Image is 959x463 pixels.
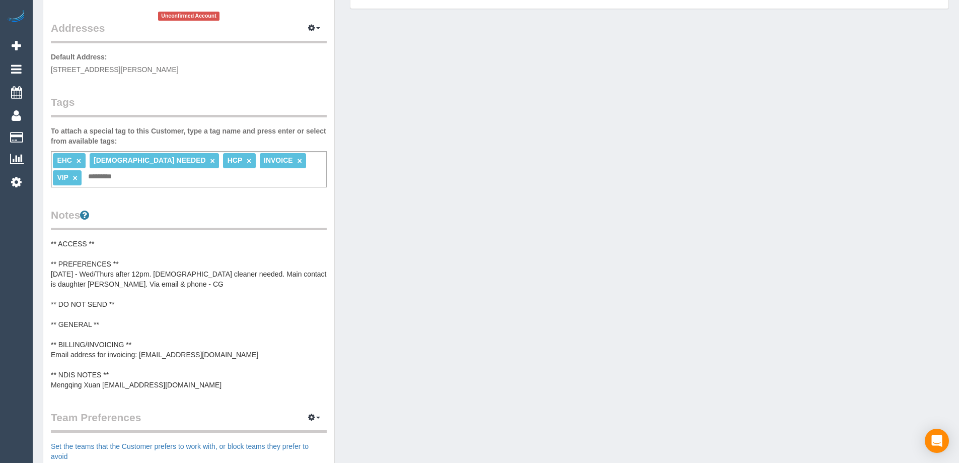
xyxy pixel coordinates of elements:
a: × [298,157,302,165]
a: × [73,174,78,182]
span: [DEMOGRAPHIC_DATA] NEEDED [94,156,206,164]
span: EHC [57,156,72,164]
pre: ** ACCESS ** ** PREFERENCES ** [DATE] - Wed/Thurs after 12pm. [DEMOGRAPHIC_DATA] cleaner needed. ... [51,239,327,390]
label: Default Address: [51,52,107,62]
a: × [210,157,215,165]
label: To attach a special tag to this Customer, type a tag name and press enter or select from availabl... [51,126,327,146]
a: Set the teams that the Customer prefers to work with, or block teams they prefer to avoid [51,442,309,460]
img: Automaid Logo [6,10,26,24]
legend: Tags [51,95,327,117]
legend: Notes [51,208,327,230]
a: × [77,157,81,165]
legend: Team Preferences [51,410,327,433]
span: Unconfirmed Account [158,12,219,20]
span: VIP [57,173,68,181]
span: [STREET_ADDRESS][PERSON_NAME] [51,65,179,74]
a: × [247,157,251,165]
span: INVOICE [264,156,293,164]
div: Open Intercom Messenger [925,429,949,453]
span: HCP [228,156,242,164]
